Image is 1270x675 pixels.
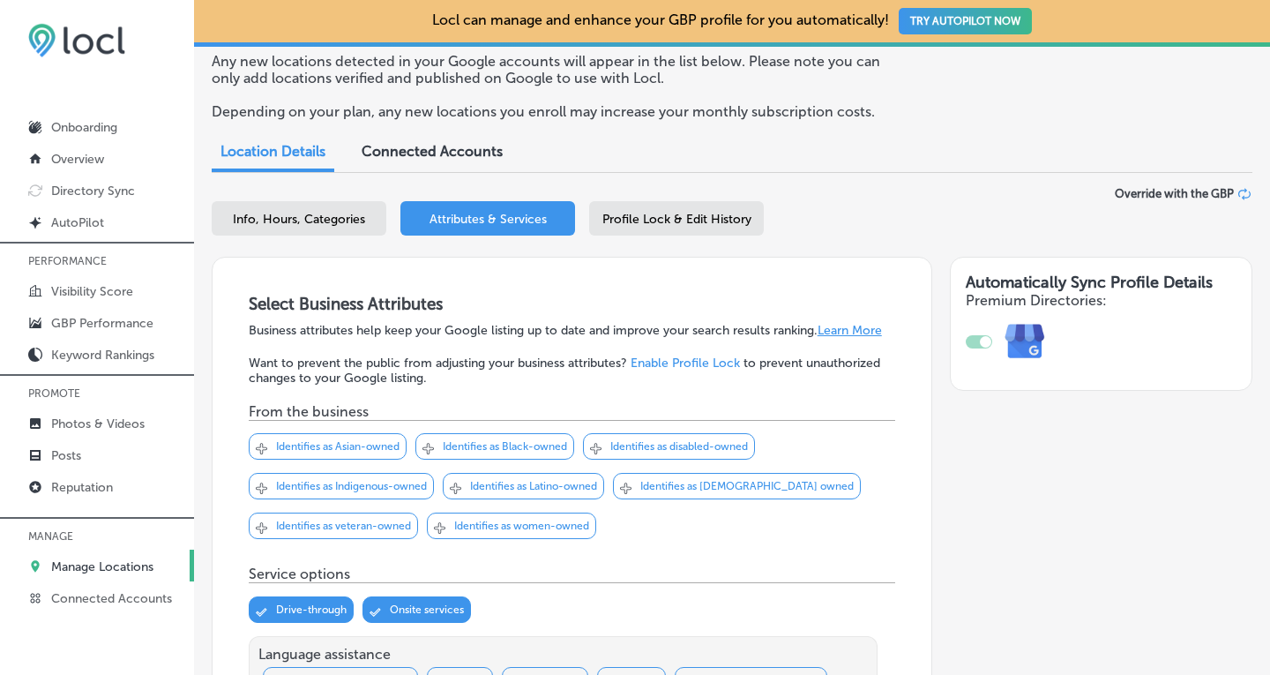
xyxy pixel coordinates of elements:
p: Connected Accounts [51,591,172,606]
span: Profile Lock & Edit History [602,212,751,227]
h4: Premium Directories: [966,292,1236,309]
span: Connected Accounts [362,143,503,160]
p: Directory Sync [51,184,135,199]
p: Identifies as [DEMOGRAPHIC_DATA] owned [640,480,854,492]
p: GBP Performance [51,316,153,331]
a: Enable Profile Lock [631,356,740,371]
p: Visibility Score [51,284,133,299]
p: Onsite services [390,604,464,616]
p: AutoPilot [51,215,104,230]
p: Language assistance [258,646,869,663]
p: Posts [51,448,81,463]
button: TRY AUTOPILOT NOW [899,8,1032,34]
p: Business attributes help keep your Google listing up to date and improve your search results rank... [249,323,896,338]
a: Learn More [818,323,882,338]
p: Identifies as Asian-owned [276,440,400,453]
p: Identifies as women-owned [454,520,589,532]
p: Identifies as veteran-owned [276,520,411,532]
span: Attributes & Services [430,212,547,227]
h3: Automatically Sync Profile Details [966,273,1236,292]
img: 6efc1275baa40be7c98c3b36c6bfde44.png [28,23,125,57]
p: Identifies as Black-owned [443,440,567,453]
span: Location Details [220,143,325,160]
p: Identifies as disabled-owned [610,440,748,453]
img: e7ababfa220611ac49bdb491a11684a6.png [992,309,1058,375]
p: Reputation [51,480,113,495]
p: Overview [51,152,104,167]
h3: Select Business Attributes [249,294,896,314]
span: Override with the GBP [1115,187,1234,200]
p: Onboarding [51,120,117,135]
span: Info, Hours, Categories [233,212,365,227]
p: Depending on your plan, any new locations you enroll may increase your monthly subscription costs. [212,103,888,120]
p: Photos & Videos [51,416,145,431]
p: Manage Locations [51,559,153,574]
p: Identifies as Indigenous-owned [276,480,427,492]
p: Any new locations detected in your Google accounts will appear in the list below. Please note you... [212,53,888,86]
p: Drive-through [276,604,347,616]
p: Service options [249,566,350,582]
p: Keyword Rankings [51,348,154,363]
p: From the business [249,403,369,420]
p: Want to prevent the public from adjusting your business attributes? to prevent unauthorized chang... [249,356,896,386]
p: Identifies as Latino-owned [470,480,597,492]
